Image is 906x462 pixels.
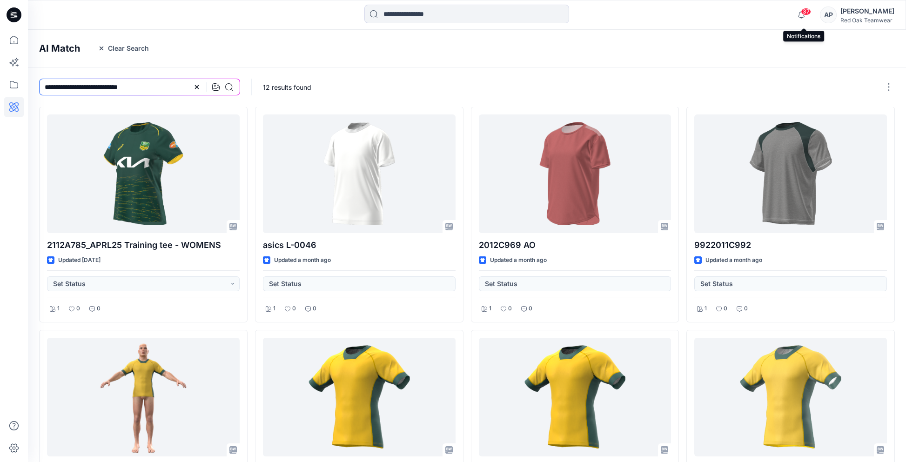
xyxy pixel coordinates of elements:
p: 9922011C992 [694,239,887,252]
p: Updated [DATE] [58,255,101,265]
p: 0 [529,304,532,314]
h4: AI Match [39,43,80,54]
div: Red Oak Teamwear [840,17,894,24]
p: 0 [76,304,80,314]
p: 1 [705,304,707,314]
p: 1 [273,304,275,314]
a: 2111C463 [694,338,887,456]
p: 0 [97,304,101,314]
a: 9922011C992 [694,114,887,233]
p: Updated a month ago [274,255,331,265]
p: 1 [57,304,60,314]
p: 2012C969 AO [479,239,671,252]
p: 0 [292,304,296,314]
a: 2111C463 09-09 lan 2 [47,338,240,456]
div: AP [820,7,837,23]
p: asics L-0046 [263,239,456,252]
p: 0 [744,304,748,314]
a: 2111C463 [479,338,671,456]
div: [PERSON_NAME] [840,6,894,17]
p: 1 [489,304,491,314]
a: 2111C463 09-09 lan 2 [263,338,456,456]
button: Clear Search [92,41,155,56]
p: 0 [313,304,316,314]
p: Updated a month ago [705,255,762,265]
p: 0 [724,304,727,314]
p: 12 results found [263,82,311,92]
p: Updated a month ago [490,255,547,265]
p: 2112A785_APRL25 Training tee - WOMENS [47,239,240,252]
a: asics L-0046 [263,114,456,233]
p: 0 [508,304,512,314]
a: 2112A785_APRL25 Training tee - WOMENS [47,114,240,233]
span: 37 [801,8,811,15]
a: 2012C969 AO [479,114,671,233]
